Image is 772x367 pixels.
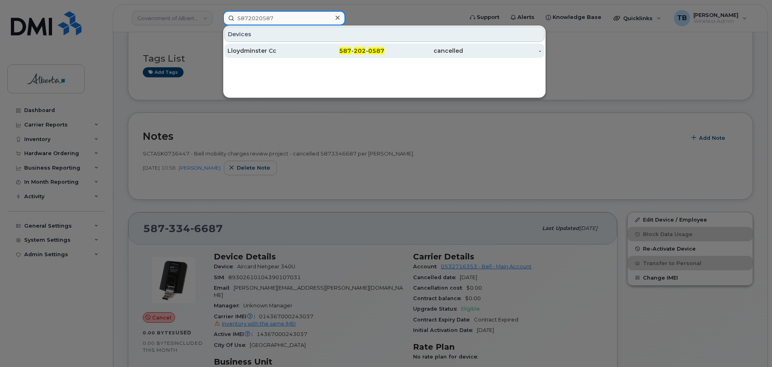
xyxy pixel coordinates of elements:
div: Devices [224,27,545,42]
span: 0587 [368,47,384,54]
span: 587 [339,47,351,54]
input: Find something... [223,11,345,25]
span: 202 [354,47,366,54]
div: cancelled [384,47,463,55]
div: Lloydminster Cc [227,47,306,55]
div: - [463,47,542,55]
a: Lloydminster Cc587-202-0587cancelled- [224,44,545,58]
div: - - [306,47,385,55]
